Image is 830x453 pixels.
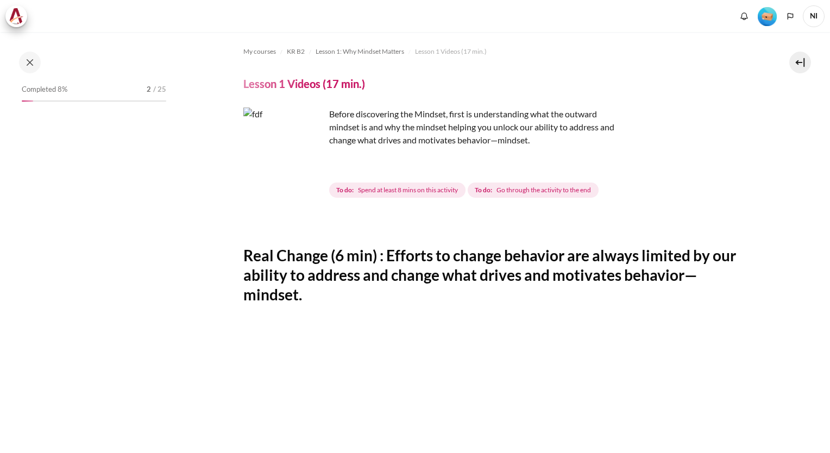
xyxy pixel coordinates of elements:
[316,47,404,56] span: Lesson 1: Why Mindset Matters
[243,108,325,189] img: fdf
[336,185,354,195] strong: To do:
[475,185,492,195] strong: To do:
[496,185,591,195] span: Go through the activity to the end
[243,45,276,58] a: My courses
[243,43,753,60] nav: Navigation bar
[736,8,752,24] div: Show notification window with no new notifications
[243,77,365,91] h4: Lesson 1 Videos (17 min.)
[287,45,305,58] a: KR B2
[415,47,487,56] span: Lesson 1 Videos (17 min.)
[415,45,487,58] a: Lesson 1 Videos (17 min.)
[243,108,624,147] p: Before discovering the Mindset, first is understanding what the outward mindset is and why the mi...
[22,84,67,95] span: Completed 8%
[5,5,33,27] a: Architeck Architeck
[803,5,825,27] span: NI
[358,185,458,195] span: Spend at least 8 mins on this activity
[803,5,825,27] a: User menu
[758,6,777,26] div: Level #1
[782,8,798,24] button: Languages
[153,84,166,95] span: / 25
[147,84,151,95] span: 2
[9,8,24,24] img: Architeck
[287,47,305,56] span: KR B2
[753,6,781,26] a: Level #1
[758,7,777,26] img: Level #1
[329,180,601,200] div: Completion requirements for Lesson 1 Videos (17 min.)
[22,100,33,102] div: 8%
[243,47,276,56] span: My courses
[243,246,753,305] h2: Real Change (6 min) : Efforts to change behavior are always limited by our ability to address and...
[316,45,404,58] a: Lesson 1: Why Mindset Matters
